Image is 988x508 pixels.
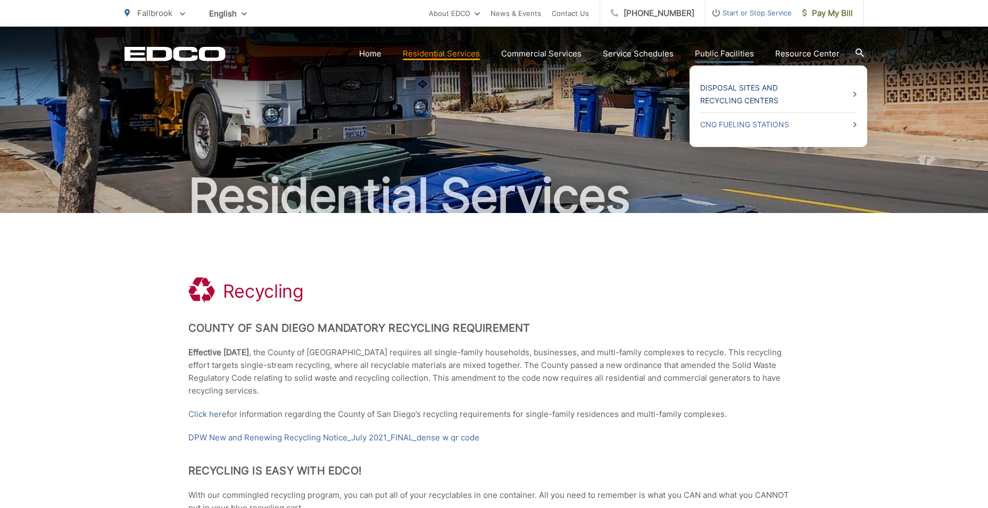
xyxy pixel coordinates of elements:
a: Residential Services [403,47,480,60]
a: News & Events [491,7,541,20]
span: English [201,4,255,23]
a: Resource Center [775,47,840,60]
h2: County of San Diego Mandatory Recycling Requirement [188,322,800,334]
a: Contact Us [552,7,589,20]
strong: Effective [DATE] [188,347,249,357]
a: About EDCO [429,7,480,20]
a: Service Schedules [603,47,674,60]
a: DPW New and Renewing Recycling Notice_July 2021_FINAL_dense w qr code [188,431,479,444]
p: , the County of [GEOGRAPHIC_DATA] requires all single-family households, businesses, and multi-fa... [188,346,800,397]
span: Pay My Bill [802,7,853,20]
h2: Recycling is Easy with EDCO! [188,464,800,477]
a: Public Facilities [695,47,754,60]
a: Disposal Sites and Recycling Centers [700,81,857,107]
h1: Recycling [223,281,304,302]
a: Commercial Services [501,47,582,60]
h2: Residential Services [124,169,864,223]
p: for information regarding the County of San Diego’s recycling requirements for single-family resi... [188,408,800,421]
a: CNG Fueling Stations [700,118,857,131]
a: EDCD logo. Return to the homepage. [124,46,226,61]
a: Home [359,47,381,60]
span: Fallbrook [137,8,172,18]
a: Click here [188,408,227,421]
